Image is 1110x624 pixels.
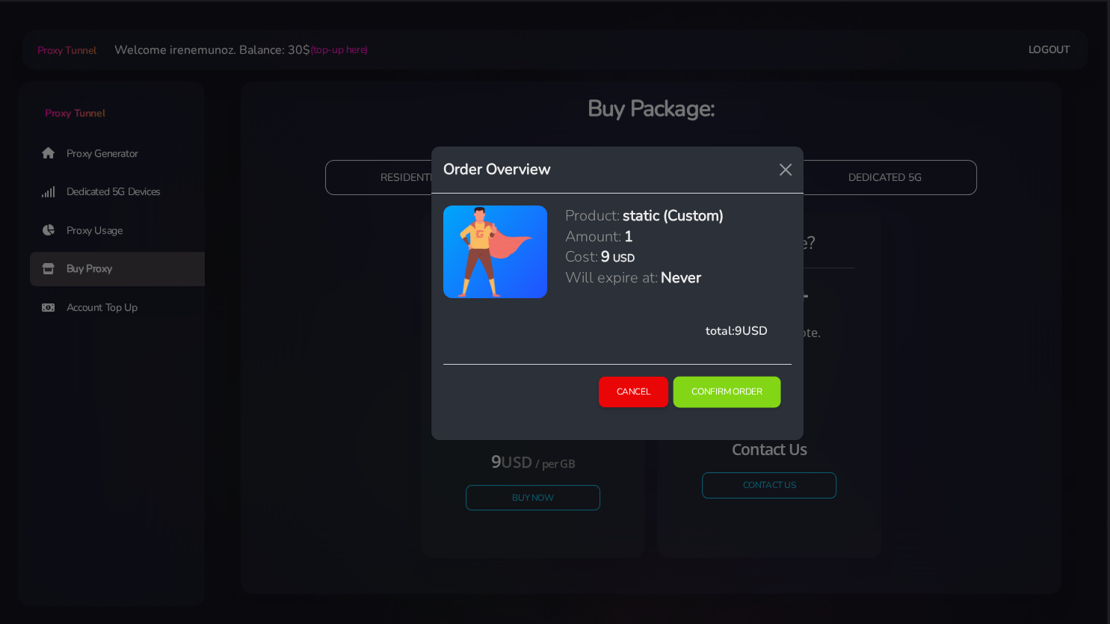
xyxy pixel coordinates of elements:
span: 9 [735,323,742,339]
h5: 1 [624,226,633,247]
button: Confirm Order [673,377,781,408]
h5: static (Custom) [623,206,724,226]
span: total: USD [706,323,768,339]
button: Close [774,158,798,182]
h5: Product: [565,206,620,226]
h5: Will expire at: [565,268,658,288]
h5: 9 [601,247,610,267]
h5: Cost: [565,247,598,267]
h5: Never [661,268,701,288]
button: Cancel [599,377,669,407]
h6: USD [613,251,635,265]
h5: Order Overview [443,158,551,181]
iframe: Webchat Widget [1037,552,1091,605]
h5: Amount: [565,226,621,247]
img: antenna.png [456,206,534,298]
